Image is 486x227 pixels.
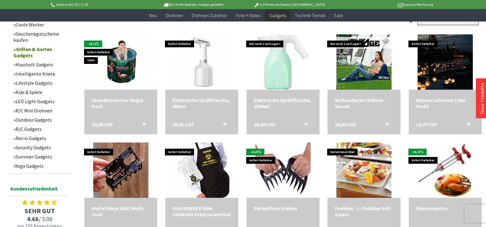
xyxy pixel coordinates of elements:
[7,206,72,215] span: SEHR GUT
[255,34,311,90] img: Elektrische Sprühflasche, 1500ml
[146,1,241,8] p: Bis 16 Uhr bestellt, morgen geliefert.
[335,97,393,109] a: Aufblasbarer Chillout-Sessel 24,92 CHF In den Warenkorb
[479,83,485,114] a: Neue Produkte
[416,97,474,109] div: Wasser Laternen (10er Pack)
[10,185,69,196] span: Kundenzufriedenheit
[10,69,72,78] a: Intelligente Knete
[10,60,72,69] a: Haushalt Gadgets
[92,205,150,217] div: Wallet Ninja 18in1 Multi-Tool
[297,121,312,129] button: In den Warenkorb
[335,97,393,109] div: Aufblasbarer Chillout-Sessel
[416,97,474,109] a: Wasser Laternen (10er Pack) 19,97 CHF In den Warenkorb
[10,115,72,124] a: Outdoor Gadgets
[232,9,265,22] a: Foto + Video
[10,124,72,134] a: R/C Gadgets
[335,205,393,217] a: FireWire - 1. Flexibler Grill Spiess 12,85 CHF
[27,215,39,223] span: 4.68
[335,205,393,217] div: FireWire - 1. Flexibler Grill Spiess
[330,9,347,22] a: Sale
[192,12,227,18] span: Drohnen Zubehör
[92,121,113,127] span: 59,00 CHF
[173,121,194,127] span: 30,01 CHF
[10,143,72,152] a: Security Gadgets
[174,34,229,90] img: Elektrische Sprühflasche, 900ml
[173,97,231,109] div: Elektrische Sprühflasche, 900ml
[335,121,356,127] span: 24,92 CHF
[241,1,337,8] p: DJI Drohnen Dealer [GEOGRAPHIC_DATA]
[149,12,157,18] span: Neu
[254,97,312,109] div: Elektrische Sprühflasche, 1500ml
[10,152,72,161] a: Sommer Gadgets
[10,78,72,88] a: Lifestyle Gadgets
[10,134,72,143] a: Retro Gadgets
[50,1,146,8] p: Hotline 032 511 11 03
[416,205,474,211] a: Fleischspritze 9,94 CHF In den Warenkorb
[10,106,72,115] a: R/C Mini Drohnen
[187,9,232,22] a: Drohnen Zubehör
[92,97,150,109] a: Skandinavischer Single Pool 59,00 CHF In den Warenkorb
[173,205,231,217] div: IGGI DANGER MAN COOKING Schürze und Hut
[216,121,230,129] button: In den Warenkorb
[416,205,474,211] div: Fleischspritze
[10,97,72,106] a: LED Light Gadgets
[93,143,148,198] img: Wallet Ninja 18in1 Multi-Tool
[418,34,473,90] img: Wasser Laternen (10er Pack)
[145,9,162,22] a: Neu
[10,20,72,29] a: Coole Wecker
[295,12,325,18] span: Technik-Trends
[92,205,150,217] a: Wallet Ninja 18in1 Multi-Tool 19,92 CHF In den Warenkorb
[86,34,155,90] img: Skandinavischer Single Pool
[7,215,72,223] span: / 5.00
[290,9,330,22] a: Technik-Trends
[174,143,229,198] img: IGGI DANGER MAN COOKING Schürze und Hut
[10,161,72,170] a: Yoga Gadgets
[418,143,473,198] img: Fleischspritze
[336,143,392,198] img: FireWire - 1. Flexibler Grill Spiess
[416,121,437,127] span: 19,97 CHF
[162,9,187,22] a: Drohnen
[269,12,286,18] span: Gadgets
[255,143,311,198] img: Pulled Pork Krallen für zu Hause
[337,1,433,8] p: Kauf auf Rechnung
[378,121,392,129] button: In den Warenkorb
[254,205,312,211] a: Pulled Pork Krallen 18,97 CHF In den Warenkorb
[265,9,290,22] a: Gadgets
[173,205,231,217] a: IGGI DANGER MAN COOKING Schürze und Hut 19,77 CHF In den Warenkorb
[236,12,261,18] span: Foto + Video
[254,97,312,109] a: Elektrische Sprühflasche, 1500ml 28,00 CHF In den Warenkorb
[336,34,392,90] img: Aufblasbarer Chillout-Sessel
[334,12,343,18] span: Sale
[92,97,150,109] div: Skandinavischer Single Pool
[459,121,474,129] button: In den Warenkorb
[254,205,312,211] div: Pulled Pork Krallen
[10,45,72,60] a: Grillen & Garten Gadgets
[166,12,183,18] span: Drohnen
[10,29,72,45] a: Geschenkgutscheine kaufen
[10,88,72,97] a: Kids & Spiele
[135,121,149,129] button: In den Warenkorb
[173,97,231,109] a: Elektrische Sprühflasche, 900ml 30,01 CHF In den Warenkorb
[254,121,275,127] span: 28,00 CHF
